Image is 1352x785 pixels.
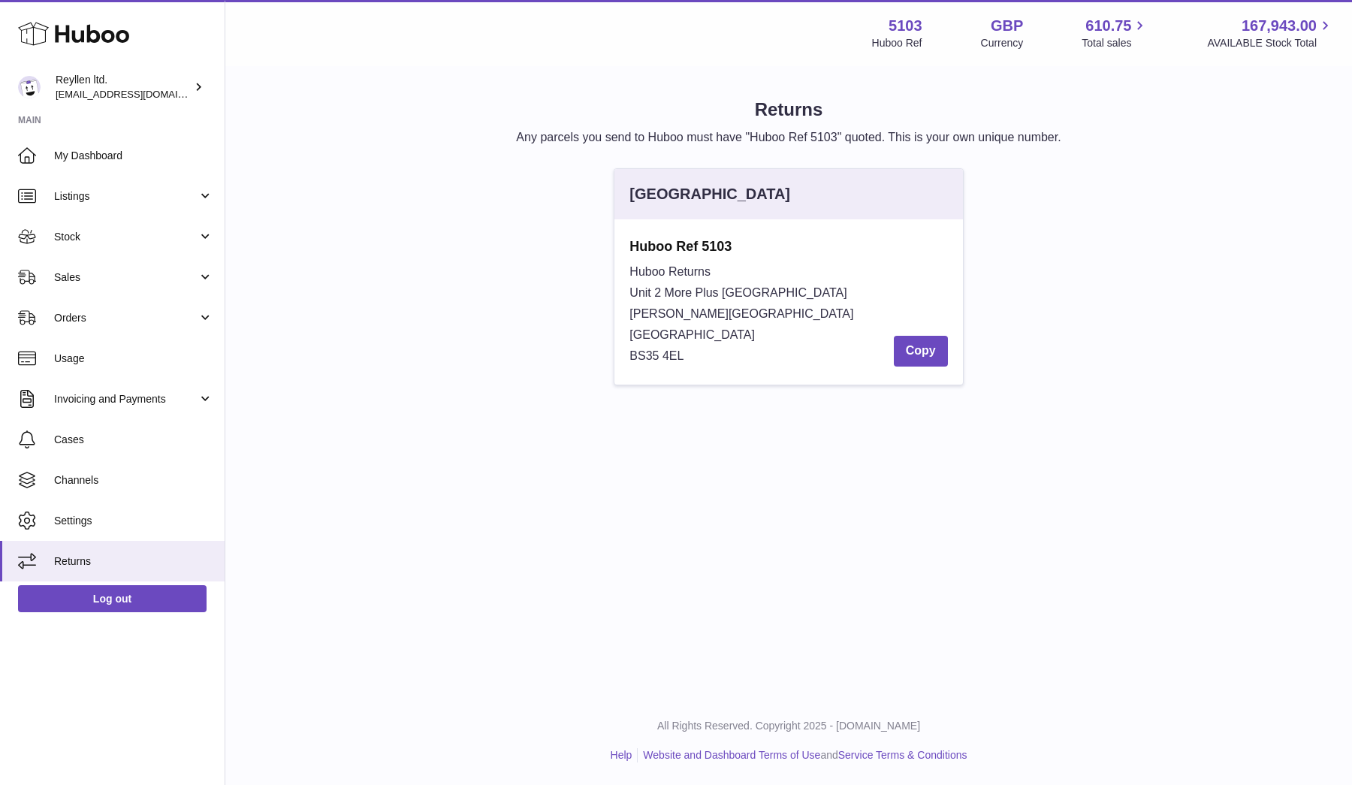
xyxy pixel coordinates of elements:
span: Huboo Returns [629,265,711,278]
img: reyllen@reyllen.com [18,76,41,98]
span: Total sales [1082,36,1148,50]
span: [EMAIL_ADDRESS][DOMAIN_NAME] [56,88,221,100]
span: Stock [54,230,198,244]
div: Reyllen ltd. [56,73,191,101]
button: Copy [894,336,948,367]
p: All Rights Reserved. Copyright 2025 - [DOMAIN_NAME] [237,719,1340,733]
span: My Dashboard [54,149,213,163]
span: Orders [54,311,198,325]
div: Huboo Ref [872,36,922,50]
span: Usage [54,352,213,366]
h1: Returns [249,98,1328,122]
a: 610.75 Total sales [1082,16,1148,50]
span: BS35 4EL [629,349,684,362]
span: Cases [54,433,213,447]
strong: Huboo Ref 5103 [629,237,947,255]
li: and [638,748,967,762]
span: Invoicing and Payments [54,392,198,406]
span: Channels [54,473,213,488]
span: AVAILABLE Stock Total [1207,36,1334,50]
span: 167,943.00 [1242,16,1317,36]
span: Returns [54,554,213,569]
span: Sales [54,270,198,285]
a: Log out [18,585,207,612]
div: [GEOGRAPHIC_DATA] [629,184,790,204]
span: [PERSON_NAME][GEOGRAPHIC_DATA] [629,307,853,320]
span: Settings [54,514,213,528]
div: Currency [981,36,1024,50]
strong: 5103 [889,16,922,36]
p: Any parcels you send to Huboo must have "Huboo Ref 5103" quoted. This is your own unique number. [249,129,1328,146]
span: Unit 2 More Plus [GEOGRAPHIC_DATA] [629,286,847,299]
span: 610.75 [1085,16,1131,36]
span: [GEOGRAPHIC_DATA] [629,328,755,341]
a: 167,943.00 AVAILABLE Stock Total [1207,16,1334,50]
a: Website and Dashboard Terms of Use [643,749,820,761]
strong: GBP [991,16,1023,36]
a: Service Terms & Conditions [838,749,967,761]
a: Help [611,749,632,761]
span: Listings [54,189,198,204]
